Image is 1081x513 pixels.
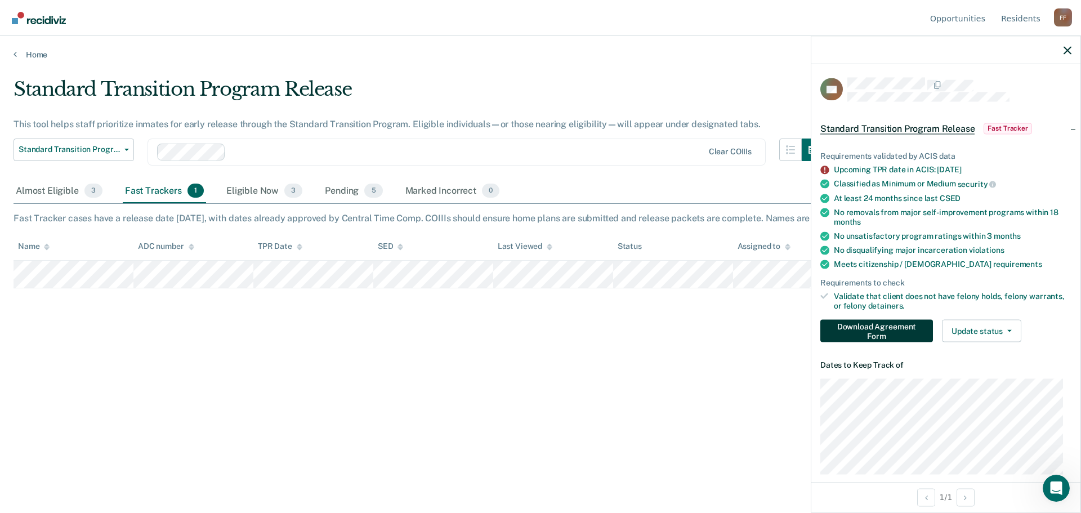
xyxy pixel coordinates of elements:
div: Meets citizenship / [DEMOGRAPHIC_DATA] [834,259,1071,269]
div: Classified as Minimum or Medium [834,179,1071,189]
span: requirements [993,259,1042,268]
div: TPR Date [258,242,302,251]
div: Upcoming TPR date in ACIS: [DATE] [834,165,1071,175]
div: Validate that client does not have felony holds, felony warrants, or felony [834,292,1071,311]
div: Pending [323,179,385,204]
span: 5 [364,184,382,198]
div: Almost Eligible [14,179,105,204]
span: Standard Transition Program Release [820,123,975,134]
div: This tool helps staff prioritize inmates for early release through the Standard Transition Progra... [14,119,824,130]
span: violations [969,245,1004,254]
div: Marked Incorrect [403,179,502,204]
button: Update status [942,319,1021,342]
button: Download Agreement Form [820,319,933,342]
div: Fast Tracker cases have a release date [DATE], with dates already approved by Central Time Comp. ... [14,213,1067,224]
div: SED [378,242,404,251]
span: security [958,180,997,189]
span: months [834,217,861,226]
span: CSED [940,193,961,202]
span: 1 [187,184,204,198]
div: No removals from major self-improvement programs within 18 [834,207,1071,226]
div: Standard Transition Program ReleaseFast Tracker [811,110,1080,146]
div: 1 / 1 [811,482,1080,512]
div: Assigned to [738,242,790,251]
a: Navigate to form link [820,319,937,342]
div: At least 24 months since last [834,193,1071,203]
div: Name [18,242,50,251]
div: No unsatisfactory program ratings within 3 [834,231,1071,240]
img: Recidiviz [12,12,66,24]
span: months [994,231,1021,240]
span: 3 [84,184,102,198]
span: Standard Transition Program Release [19,145,120,154]
span: 3 [284,184,302,198]
div: ADC number [138,242,194,251]
button: Profile dropdown button [1054,8,1072,26]
div: No disqualifying major incarceration [834,245,1071,255]
dt: Dates to Keep Track of [820,360,1071,369]
button: Next Opportunity [957,488,975,506]
div: Requirements validated by ACIS data [820,151,1071,160]
a: Home [14,50,1067,60]
div: Requirements to check [820,278,1071,287]
button: Previous Opportunity [917,488,935,506]
div: Standard Transition Program Release [14,78,824,110]
span: detainers. [868,301,905,310]
iframe: Intercom live chat [1043,475,1070,502]
div: Last Viewed [498,242,552,251]
div: Eligible Now [224,179,305,204]
div: F F [1054,8,1072,26]
div: Clear COIIIs [709,147,752,157]
span: 0 [482,184,499,198]
div: Fast Trackers [123,179,206,204]
span: Fast Tracker [984,123,1032,134]
div: Status [618,242,642,251]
